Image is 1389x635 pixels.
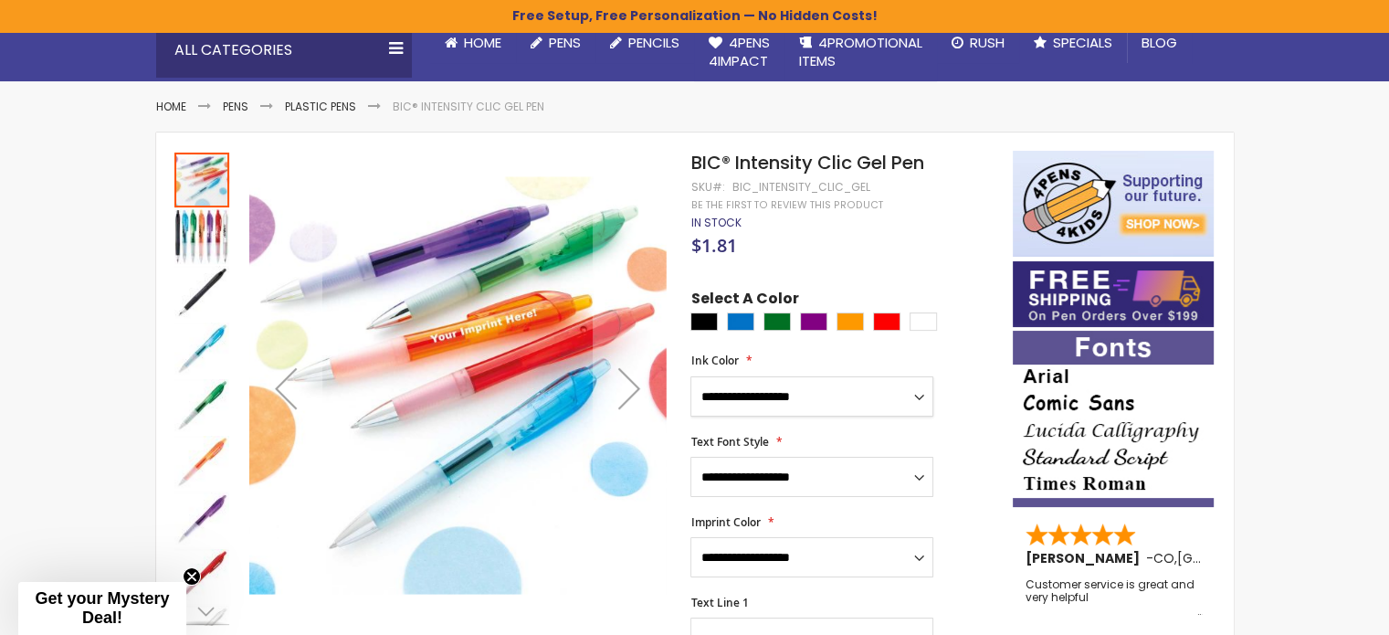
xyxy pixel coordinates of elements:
[1127,23,1192,63] a: Blog
[937,23,1019,63] a: Rush
[595,23,694,63] a: Pencils
[393,100,544,114] li: BIC® Intensity Clic Gel Pen
[1019,23,1127,63] a: Specials
[690,289,798,313] span: Select A Color
[174,321,231,377] div: BIC® Intensity Clic Gel Pen
[690,312,718,331] div: Black
[156,23,412,78] div: All Categories
[430,23,516,63] a: Home
[690,150,923,175] span: BIC® Intensity Clic Gel Pen
[690,595,748,610] span: Text Line 1
[183,567,201,586] button: Close teaser
[690,434,768,450] span: Text Font Style
[464,33,501,52] span: Home
[731,180,869,195] div: bic_intensity_clic_gel
[174,209,229,264] img: BIC® Intensity Clic Gel Pen
[837,312,864,331] div: Orange
[690,216,741,230] div: Availability
[800,312,827,331] div: Purple
[690,233,736,258] span: $1.81
[690,514,760,530] span: Imprint Color
[249,151,322,625] div: Previous
[694,23,784,82] a: 4Pens4impact
[174,492,229,547] img: BIC® Intensity Clic Gel Pen
[1026,549,1146,567] span: [PERSON_NAME]
[174,549,229,604] img: BIC® Intensity Clic Gel Pen
[248,177,666,595] img: BIC® Intensity Clic Gel Pen
[1153,549,1174,567] span: CO
[690,353,738,368] span: Ink Color
[873,312,900,331] div: Red
[174,266,229,321] img: BIC® Intensity Clic Gel Pen
[970,33,1005,52] span: Rush
[35,589,169,627] span: Get your Mystery Deal!
[174,377,231,434] div: BIC® Intensity Clic Gel Pen
[910,312,937,331] div: White
[174,323,229,377] img: BIC® Intensity Clic Gel Pen
[174,207,231,264] div: BIC® Intensity Clic Gel Pen
[1026,578,1203,618] div: Customer service is great and very helpful
[784,23,937,82] a: 4PROMOTIONALITEMS
[18,582,186,635] div: Get your Mystery Deal!Close teaser
[1142,33,1177,52] span: Blog
[174,547,231,604] div: BIC® Intensity Clic Gel Pen
[174,434,231,491] div: BIC® Intensity Clic Gel Pen
[174,379,229,434] img: BIC® Intensity Clic Gel Pen
[690,198,882,212] a: Be the first to review this product
[516,23,595,63] a: Pens
[1053,33,1112,52] span: Specials
[727,312,754,331] div: Blue Light
[174,491,231,547] div: BIC® Intensity Clic Gel Pen
[223,99,248,114] a: Pens
[593,151,666,625] div: Next
[799,33,922,70] span: 4PROMOTIONAL ITEMS
[174,598,229,625] div: Next
[1146,549,1311,567] span: - ,
[628,33,679,52] span: Pencils
[549,33,581,52] span: Pens
[285,99,356,114] a: Plastic Pens
[1177,549,1311,567] span: [GEOGRAPHIC_DATA]
[174,264,231,321] div: BIC® Intensity Clic Gel Pen
[174,436,229,491] img: BIC® Intensity Clic Gel Pen
[763,312,791,331] div: Green
[1013,261,1214,327] img: Free shipping on orders over $199
[690,179,724,195] strong: SKU
[1013,331,1214,507] img: font-personalization-examples
[690,215,741,230] span: In stock
[156,99,186,114] a: Home
[1013,151,1214,257] img: 4pens 4 kids
[174,151,231,207] div: BIC® Intensity Clic Gel Pen
[709,33,770,70] span: 4Pens 4impact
